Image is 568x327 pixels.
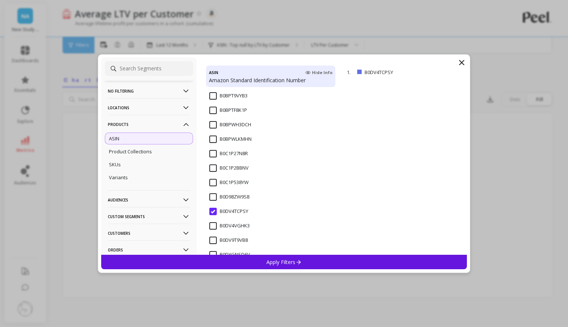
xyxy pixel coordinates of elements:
input: Search Segments [105,61,193,76]
span: B0C1P2BBNV [209,164,249,172]
span: B0BPTF8K1P [209,107,247,114]
span: B0C1P538YW [209,179,249,186]
span: Hide Info [305,70,332,76]
p: Apply Filters [266,258,302,266]
p: Locations [108,98,190,117]
p: 1. [347,69,354,76]
h4: ASIN [209,69,218,77]
p: Custom Segments [108,207,190,226]
p: ASIN [109,135,119,142]
p: SKUs [109,161,121,168]
span: B0DV4VGHK3 [209,222,250,230]
p: Customers [108,224,190,243]
p: B0DV4TCPSY [365,69,428,76]
p: Amazon Standard Identification Number [209,77,332,84]
span: B0DV4TCPSY [209,208,248,215]
p: Variants [109,174,128,181]
span: B0BPT9VYB3 [209,92,248,100]
span: B0DV9T9VB8 [209,237,248,244]
p: Products [108,115,190,134]
p: Audiences [108,190,190,209]
span: B0DYGNSD6V [209,251,250,258]
span: B0D98ZW9S8 [209,193,249,201]
span: B0BPWH3DCH [209,121,251,129]
p: No filtering [108,81,190,100]
p: Product Collections [109,148,152,155]
span: B0C1P27N8R [209,150,248,157]
span: B0BPWLKMHN [209,136,252,143]
p: Orders [108,240,190,259]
